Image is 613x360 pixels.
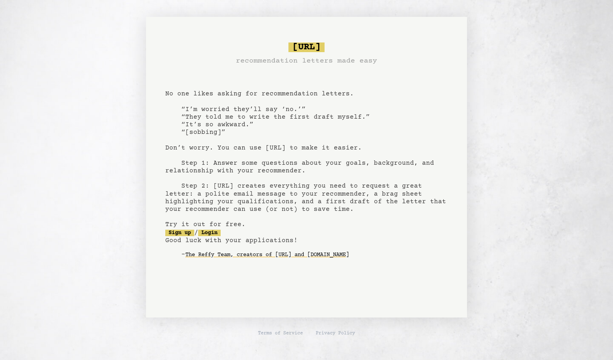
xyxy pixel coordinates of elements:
[165,39,448,274] pre: No one likes asking for recommendation letters. “I’m worried they’ll say ‘no.’” “They told me to ...
[198,230,221,236] a: Login
[165,230,194,236] a: Sign up
[185,249,349,261] a: The Reffy Team, creators of [URL] and [DOMAIN_NAME]
[316,330,355,337] a: Privacy Policy
[181,251,448,259] div: -
[288,42,325,52] span: [URL]
[258,330,303,337] a: Terms of Service
[236,55,377,67] h3: recommendation letters made easy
